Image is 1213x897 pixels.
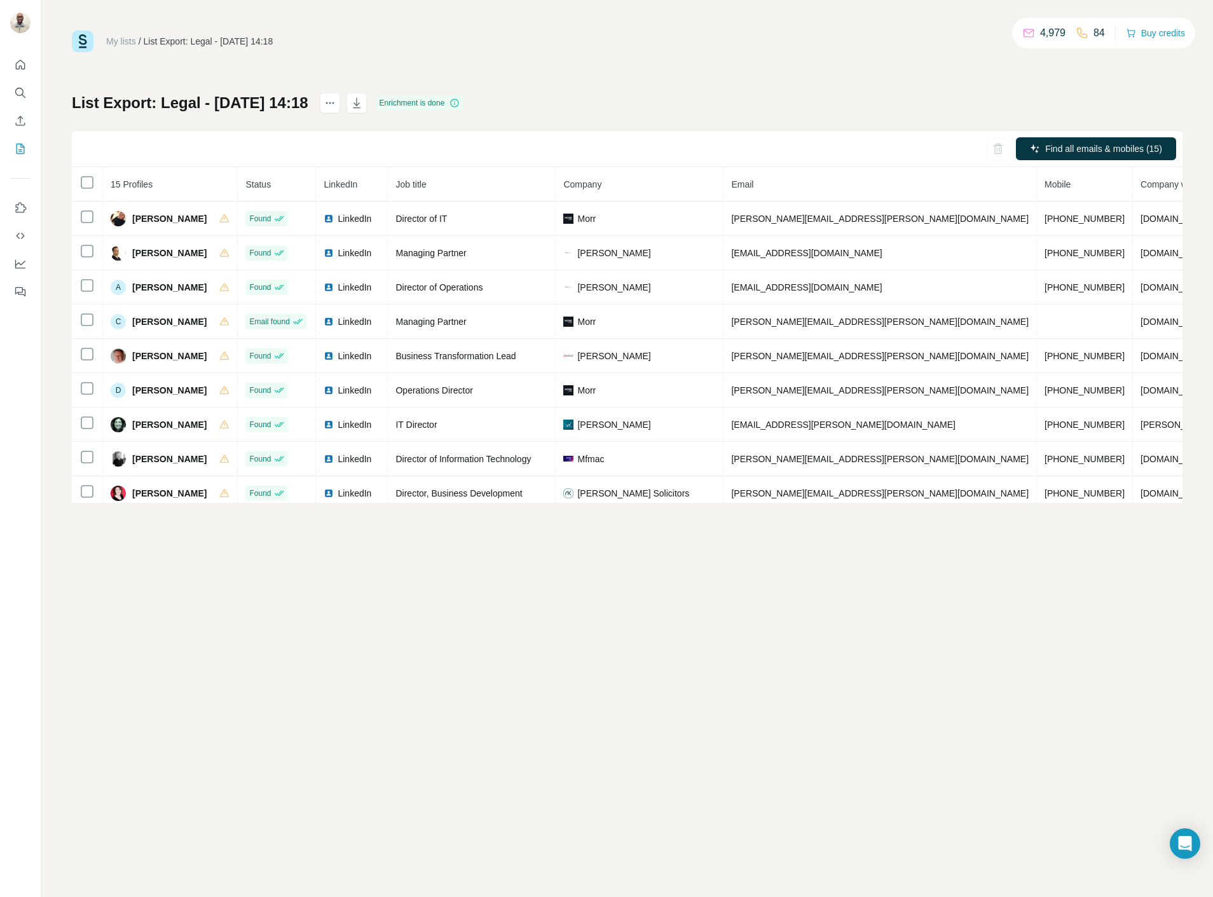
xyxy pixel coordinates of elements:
[1045,142,1162,155] span: Find all emails & mobiles (15)
[338,487,371,500] span: LinkedIn
[1045,385,1125,395] span: [PHONE_NUMBER]
[395,385,472,395] span: Operations Director
[563,420,573,430] img: company-logo
[249,488,271,499] span: Found
[10,252,31,275] button: Dashboard
[324,454,334,464] img: LinkedIn logo
[563,282,573,292] img: company-logo
[731,248,882,258] span: [EMAIL_ADDRESS][DOMAIN_NAME]
[132,281,207,294] span: [PERSON_NAME]
[1170,828,1200,859] div: Open Intercom Messenger
[338,453,371,465] span: LinkedIn
[577,453,604,465] span: Mfmac
[111,486,126,501] img: Avatar
[577,212,596,225] span: Morr
[395,179,426,189] span: Job title
[132,315,207,328] span: [PERSON_NAME]
[1045,351,1125,361] span: [PHONE_NUMBER]
[1141,351,1212,361] span: [DOMAIN_NAME]
[1126,24,1185,42] button: Buy credits
[324,179,357,189] span: LinkedIn
[731,282,882,292] span: [EMAIL_ADDRESS][DOMAIN_NAME]
[324,420,334,430] img: LinkedIn logo
[577,487,689,500] span: [PERSON_NAME] Solicitors
[1045,282,1125,292] span: [PHONE_NUMBER]
[10,137,31,160] button: My lists
[1141,248,1212,258] span: [DOMAIN_NAME]
[1141,282,1212,292] span: [DOMAIN_NAME]
[139,35,141,48] li: /
[72,31,93,52] img: Surfe Logo
[731,385,1029,395] span: [PERSON_NAME][EMAIL_ADDRESS][PERSON_NAME][DOMAIN_NAME]
[111,245,126,261] img: Avatar
[577,418,650,431] span: [PERSON_NAME]
[324,317,334,327] img: LinkedIn logo
[563,179,601,189] span: Company
[111,211,126,226] img: Avatar
[577,247,650,259] span: [PERSON_NAME]
[1141,214,1212,224] span: [DOMAIN_NAME]
[338,281,371,294] span: LinkedIn
[324,488,334,498] img: LinkedIn logo
[111,383,126,398] div: D
[10,53,31,76] button: Quick start
[324,282,334,292] img: LinkedIn logo
[563,488,573,498] img: company-logo
[338,212,371,225] span: LinkedIn
[1141,385,1212,395] span: [DOMAIN_NAME]
[731,351,1029,361] span: [PERSON_NAME][EMAIL_ADDRESS][PERSON_NAME][DOMAIN_NAME]
[132,212,207,225] span: [PERSON_NAME]
[395,214,447,224] span: Director of IT
[395,248,466,258] span: Managing Partner
[1141,317,1212,327] span: [DOMAIN_NAME]
[338,315,371,328] span: LinkedIn
[1141,454,1212,464] span: [DOMAIN_NAME]
[731,420,955,430] span: [EMAIL_ADDRESS][PERSON_NAME][DOMAIN_NAME]
[338,247,371,259] span: LinkedIn
[731,454,1029,464] span: [PERSON_NAME][EMAIL_ADDRESS][PERSON_NAME][DOMAIN_NAME]
[731,179,753,189] span: Email
[1141,488,1212,498] span: [DOMAIN_NAME]
[563,385,573,395] img: company-logo
[245,179,271,189] span: Status
[111,417,126,432] img: Avatar
[1016,137,1176,160] button: Find all emails & mobiles (15)
[395,420,437,430] span: IT Director
[144,35,273,48] div: List Export: Legal - [DATE] 14:18
[731,214,1029,224] span: [PERSON_NAME][EMAIL_ADDRESS][PERSON_NAME][DOMAIN_NAME]
[731,488,1029,498] span: [PERSON_NAME][EMAIL_ADDRESS][PERSON_NAME][DOMAIN_NAME]
[1045,420,1125,430] span: [PHONE_NUMBER]
[132,247,207,259] span: [PERSON_NAME]
[563,214,573,224] img: company-logo
[249,350,271,362] span: Found
[577,315,596,328] span: Morr
[376,95,464,111] div: Enrichment is done
[249,247,271,259] span: Found
[1045,179,1071,189] span: Mobile
[324,214,334,224] img: LinkedIn logo
[106,36,136,46] a: My lists
[324,248,334,258] img: LinkedIn logo
[132,350,207,362] span: [PERSON_NAME]
[563,317,573,327] img: company-logo
[111,348,126,364] img: Avatar
[1045,248,1125,258] span: [PHONE_NUMBER]
[72,93,308,113] h1: List Export: Legal - [DATE] 14:18
[1045,214,1125,224] span: [PHONE_NUMBER]
[338,350,371,362] span: LinkedIn
[111,314,126,329] div: C
[249,385,271,396] span: Found
[563,248,573,258] img: company-logo
[249,282,271,293] span: Found
[563,355,573,357] img: company-logo
[249,419,271,430] span: Found
[731,317,1029,327] span: [PERSON_NAME][EMAIL_ADDRESS][PERSON_NAME][DOMAIN_NAME]
[132,418,207,431] span: [PERSON_NAME]
[395,351,516,361] span: Business Transformation Lead
[132,487,207,500] span: [PERSON_NAME]
[10,280,31,303] button: Feedback
[577,384,596,397] span: Morr
[249,213,271,224] span: Found
[338,418,371,431] span: LinkedIn
[577,281,650,294] span: [PERSON_NAME]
